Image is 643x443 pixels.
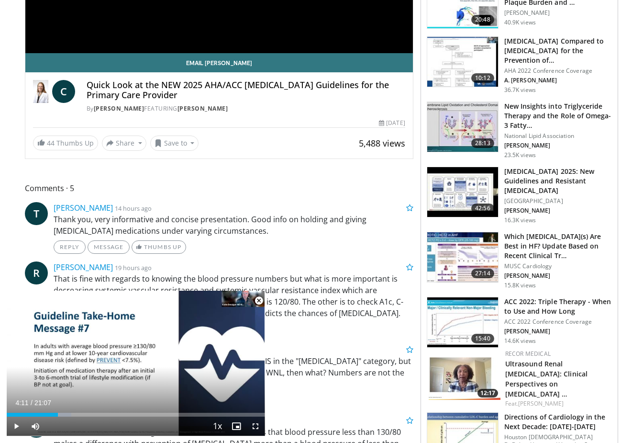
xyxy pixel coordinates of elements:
[7,417,26,436] button: Play
[504,318,612,326] p: ACC 2022 Conference Coverage
[504,19,536,26] p: 40.9K views
[504,216,536,224] p: 16.3K views
[477,389,498,398] span: 12:17
[505,399,610,408] div: Feat.
[471,204,494,213] span: 42:56
[427,232,612,289] a: 27:14 Which [MEDICAL_DATA](s) Are Best in HF? Update Based on Recent Clinical Tr… MUSC Cardiology...
[15,399,28,407] span: 4:11
[249,291,268,311] button: Close
[31,399,33,407] span: /
[429,350,500,400] a: 12:17
[427,297,498,347] img: 9cc0c993-ed59-4664-aa07-2acdd981abd5.150x105_q85_crop-smart_upscale.jpg
[504,282,536,289] p: 15.8K views
[47,138,55,148] span: 44
[54,262,113,273] a: [PERSON_NAME]
[88,240,130,254] a: Message
[379,119,405,127] div: [DATE]
[504,207,612,215] p: [PERSON_NAME]
[471,138,494,148] span: 28:13
[504,328,612,335] p: [PERSON_NAME]
[504,262,612,270] p: MUSC Cardiology
[26,417,45,436] button: Mute
[54,240,86,254] a: Reply
[504,151,536,159] p: 23.5K views
[25,53,413,72] a: Email [PERSON_NAME]
[94,104,144,113] a: [PERSON_NAME]
[427,102,612,159] a: 28:13 New Insights into Triglyceride Therapy and the Role of Omega-3 Fatty… National Lipid Associ...
[471,334,494,343] span: 15:40
[227,417,246,436] button: Enable picture-in-picture mode
[54,203,113,213] a: [PERSON_NAME]
[33,136,98,150] a: 44 Thumbs Up
[518,399,564,408] a: [PERSON_NAME]
[427,36,612,94] a: 10:12 [MEDICAL_DATA] Compared to [MEDICAL_DATA] for the Prevention of… AHA 2022 Conference Covera...
[33,80,48,103] img: Dr. Catherine P. Benziger
[504,36,612,65] h3: [MEDICAL_DATA] Compared to [MEDICAL_DATA] for the Prevention of…
[504,297,612,316] h3: ACC 2022: Triple Therapy - When to Use and How Long
[471,269,494,278] span: 27:14
[25,182,413,194] span: Comments 5
[504,167,612,195] h3: [MEDICAL_DATA] 2025: New Guidelines and Resistant [MEDICAL_DATA]
[505,359,588,398] a: Ultrasound Renal [MEDICAL_DATA]: Clinical Perspectives on [MEDICAL_DATA] …
[504,337,536,345] p: 14.6K views
[7,413,265,417] div: Progress Bar
[7,291,265,436] video-js: Video Player
[87,80,405,101] h4: Quick Look at the NEW 2025 AHA/ACC [MEDICAL_DATA] Guidelines for the Primary Care Provider
[34,399,51,407] span: 21:07
[87,104,405,113] div: By FEATURING
[504,272,612,280] p: [PERSON_NAME]
[52,80,75,103] a: C
[102,136,146,151] button: Share
[504,86,536,94] p: 36.7K views
[471,15,494,24] span: 20:48
[505,350,551,358] a: Recor Medical
[115,204,152,213] small: 14 hours ago
[427,102,498,152] img: 45ea033d-f728-4586-a1ce-38957b05c09e.150x105_q85_crop-smart_upscale.jpg
[504,142,612,149] p: [PERSON_NAME]
[504,232,612,261] h3: Which [MEDICAL_DATA](s) Are Best in HF? Update Based on Recent Clinical Tr…
[504,102,612,130] h3: New Insights into Triglyceride Therapy and the Role of Omega-3 Fatty…
[504,412,612,432] h3: Directions of Cardiology in the Next Decade: [DATE]-[DATE]
[246,417,265,436] button: Fullscreen
[177,104,228,113] a: [PERSON_NAME]
[504,67,612,75] p: AHA 2022 Conference Coverage
[504,132,612,140] p: National Lipid Association
[359,137,405,149] span: 5,488 views
[54,273,413,319] p: That is fine with regards to knowing the blood pressure numbers but what is more important is dec...
[150,136,199,151] button: Save to
[427,232,498,282] img: dc76ff08-18a3-4688-bab3-3b82df187678.150x105_q85_crop-smart_upscale.jpg
[427,167,612,224] a: 42:56 [MEDICAL_DATA] 2025: New Guidelines and Resistant [MEDICAL_DATA] [GEOGRAPHIC_DATA] [PERSON_...
[427,297,612,348] a: 15:40 ACC 2022: Triple Therapy - When to Use and How Long ACC 2022 Conference Coverage [PERSON_NA...
[429,350,500,400] img: db5eb954-b69d-40f8-a012-f5d3258e0349.150x105_q85_crop-smart_upscale.jpg
[115,263,152,272] small: 19 hours ago
[504,77,612,84] p: A. [PERSON_NAME]
[504,9,612,17] p: [PERSON_NAME]
[504,197,612,205] p: [GEOGRAPHIC_DATA]
[208,417,227,436] button: Playback Rate
[25,202,48,225] a: T
[427,167,498,217] img: 280bcb39-0f4e-42eb-9c44-b41b9262a277.150x105_q85_crop-smart_upscale.jpg
[54,214,413,237] p: Thank you, very informative and concise presentation. Good info on holding and giving [MEDICAL_DA...
[471,73,494,83] span: 10:12
[132,240,186,254] a: Thumbs Up
[25,261,48,284] a: R
[427,37,498,87] img: 7c0f9b53-1609-4588-8498-7cac8464d722.150x105_q85_crop-smart_upscale.jpg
